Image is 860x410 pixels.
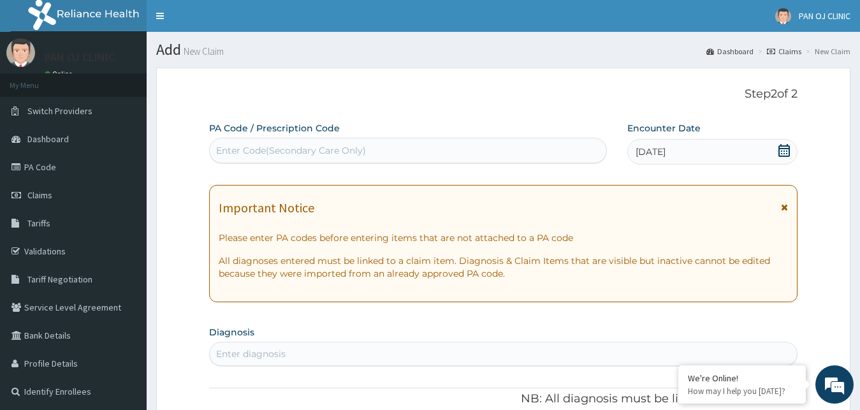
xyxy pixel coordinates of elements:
li: New Claim [803,46,850,57]
p: NB: All diagnosis must be linked to a claim item [209,391,798,407]
a: Dashboard [706,46,754,57]
span: [DATE] [636,145,666,158]
label: Diagnosis [209,326,254,339]
p: How may I help you today? [688,386,796,397]
span: Tariff Negotiation [27,274,92,285]
small: New Claim [181,47,224,56]
div: Enter diagnosis [216,348,286,360]
img: User Image [775,8,791,24]
span: PAN OJ CLINIC [799,10,850,22]
img: User Image [6,38,35,67]
div: We're Online! [688,372,796,384]
p: Please enter PA codes before entering items that are not attached to a PA code [219,231,789,244]
p: Step 2 of 2 [209,87,798,101]
label: Encounter Date [627,122,701,135]
p: PAN OJ CLINIC [45,52,115,63]
a: Claims [767,46,801,57]
p: All diagnoses entered must be linked to a claim item. Diagnosis & Claim Items that are visible bu... [219,254,789,280]
a: Online [45,70,75,78]
span: Switch Providers [27,105,92,117]
span: Claims [27,189,52,201]
span: Tariffs [27,217,50,229]
div: Enter Code(Secondary Care Only) [216,144,366,157]
h1: Important Notice [219,201,314,215]
label: PA Code / Prescription Code [209,122,340,135]
h1: Add [156,41,850,58]
span: Dashboard [27,133,69,145]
